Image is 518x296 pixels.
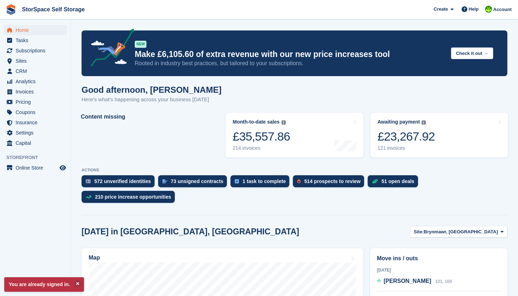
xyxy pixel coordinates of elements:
span: Account [493,6,512,13]
a: menu [4,107,67,117]
img: price_increase_opportunities-93ffe204e8149a01c8c9dc8f82e8f89637d9d84a8eef4429ea346261dce0b2c0.svg [86,195,91,199]
span: [PERSON_NAME] [384,278,431,284]
span: Help [469,6,479,13]
div: £23,267.92 [378,129,435,144]
a: Month-to-date sales £35,557.86 214 invoices [225,113,363,158]
div: 514 prospects to review [304,178,361,184]
span: Insurance [16,118,58,127]
a: 1 task to complete [230,175,293,191]
div: 210 price increase opportunities [95,194,171,200]
span: Create [434,6,448,13]
span: Capital [16,138,58,148]
span: Tasks [16,35,58,45]
div: 73 unsigned contracts [171,178,224,184]
div: 214 invoices [233,145,290,151]
a: menu [4,138,67,148]
h1: Good afternoon, [PERSON_NAME] [82,85,222,95]
span: Coupons [16,107,58,117]
a: menu [4,163,67,173]
img: icon-info-grey-7440780725fd019a000dd9b08b2336e03edf1995a4989e88bcd33f0948082b44.svg [282,120,286,125]
span: Settings [16,128,58,138]
a: menu [4,35,67,45]
img: deal-1b604bf984904fb50ccaf53a9ad4b4a5d6e5aea283cecdc64d6e3604feb123c2.svg [372,179,378,184]
h2: Move ins / outs [377,254,501,263]
span: Sites [16,56,58,66]
span: 101, 169 [435,279,452,284]
span: Brynmawr, [GEOGRAPHIC_DATA] [424,228,498,235]
a: menu [4,76,67,86]
a: menu [4,66,67,76]
a: StorSpace Self Storage [19,4,88,15]
span: Analytics [16,76,58,86]
a: 51 open deals [368,175,422,191]
div: NEW [135,41,146,48]
span: Pricing [16,97,58,107]
img: price-adjustments-announcement-icon-8257ccfd72463d97f412b2fc003d46551f7dbcb40ab6d574587a9cd5c0d94... [85,29,134,69]
a: 210 price increase opportunities [82,191,178,206]
span: Online Store [16,163,58,173]
img: stora-icon-8386f47178a22dfd0bd8f6a31ec36ba5ce8667c1dd55bd0f319d3a0aa187defe.svg [6,4,16,15]
p: ACTIONS [82,168,507,172]
h2: [DATE] in [GEOGRAPHIC_DATA], [GEOGRAPHIC_DATA] [82,227,299,237]
a: menu [4,97,67,107]
img: task-75834270c22a3079a89374b754ae025e5fb1db73e45f91037f5363f120a921f8.svg [235,179,239,183]
img: contract_signature_icon-13c848040528278c33f63329250d36e43548de30e8caae1d1a13099fd9432cc5.svg [162,179,167,183]
div: 51 open deals [381,178,414,184]
div: £35,557.86 [233,129,290,144]
img: prospect-51fa495bee0391a8d652442698ab0144808aea92771e9ea1ae160a38d050c398.svg [297,179,301,183]
div: [DATE] [377,267,501,273]
a: Preview store [59,164,67,172]
p: Here's what's happening across your business [DATE] [82,96,222,104]
h2: Map [89,255,100,261]
a: 514 prospects to review [293,175,368,191]
button: Check it out → [451,47,493,59]
a: menu [4,118,67,127]
img: icon-info-grey-7440780725fd019a000dd9b08b2336e03edf1995a4989e88bcd33f0948082b44.svg [422,120,426,125]
strong: Content missing [81,114,125,120]
div: 572 unverified identities [94,178,151,184]
a: Awaiting payment £23,267.92 121 invoices [371,113,508,158]
div: 1 task to complete [243,178,286,184]
a: [PERSON_NAME] 101, 169 [377,277,452,286]
div: Month-to-date sales [233,119,279,125]
span: CRM [16,66,58,76]
button: Site: Brynmawr, [GEOGRAPHIC_DATA] [410,226,507,238]
img: verify_identity-adf6edd0f0f0b5bbfe63781bf79b02c33cf7c696d77639b501bdc392416b5a36.svg [86,179,91,183]
span: Site: [414,228,424,235]
div: Awaiting payment [378,119,420,125]
span: Home [16,25,58,35]
a: menu [4,25,67,35]
a: menu [4,56,67,66]
p: Rooted in industry best practices, but tailored to your subscriptions. [135,59,445,67]
a: menu [4,87,67,97]
img: paul catt [485,6,492,13]
span: Invoices [16,87,58,97]
a: menu [4,128,67,138]
p: You are already signed in. [4,277,84,292]
span: Subscriptions [16,46,58,56]
p: Make £6,105.60 of extra revenue with our new price increases tool [135,49,445,59]
div: 121 invoices [378,145,435,151]
a: 572 unverified identities [82,175,158,191]
a: menu [4,46,67,56]
span: Storefront [6,154,71,161]
a: 73 unsigned contracts [158,175,231,191]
